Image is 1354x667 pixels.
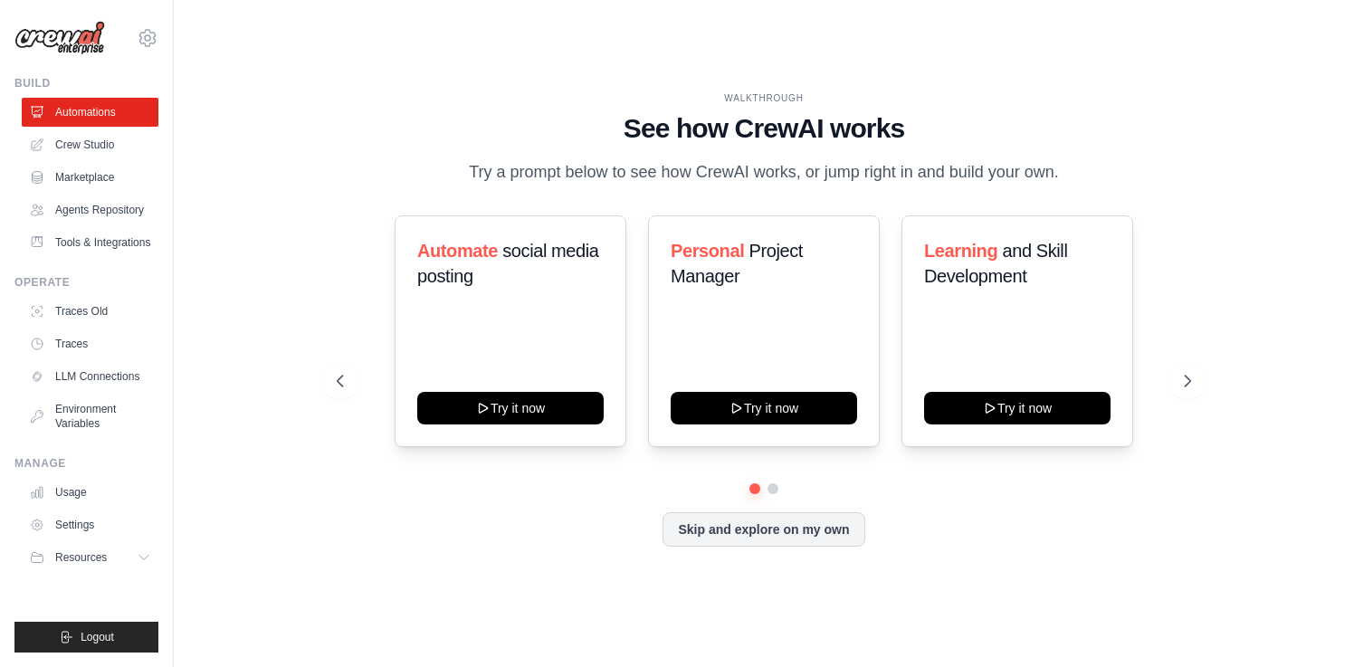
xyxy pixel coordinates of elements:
button: Try it now [924,392,1111,424]
a: Usage [22,478,158,507]
img: Logo [14,21,105,55]
span: Project Manager [671,241,803,286]
button: Skip and explore on my own [663,512,864,547]
button: Try it now [417,392,604,424]
div: WALKTHROUGH [337,91,1191,105]
span: Learning [924,241,997,261]
div: Build [14,76,158,91]
a: Traces Old [22,297,158,326]
p: Try a prompt below to see how CrewAI works, or jump right in and build your own. [460,159,1068,186]
button: Logout [14,622,158,653]
a: Agents Repository [22,195,158,224]
span: Logout [81,630,114,644]
span: Resources [55,550,107,565]
span: Automate [417,241,498,261]
a: Tools & Integrations [22,228,158,257]
a: LLM Connections [22,362,158,391]
a: Crew Studio [22,130,158,159]
button: Try it now [671,392,857,424]
button: Resources [22,543,158,572]
a: Automations [22,98,158,127]
span: Personal [671,241,744,261]
a: Environment Variables [22,395,158,438]
span: social media posting [417,241,599,286]
a: Settings [22,510,158,539]
a: Traces [22,329,158,358]
h1: See how CrewAI works [337,112,1191,145]
div: Manage [14,456,158,471]
div: Operate [14,275,158,290]
a: Marketplace [22,163,158,192]
span: and Skill Development [924,241,1067,286]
